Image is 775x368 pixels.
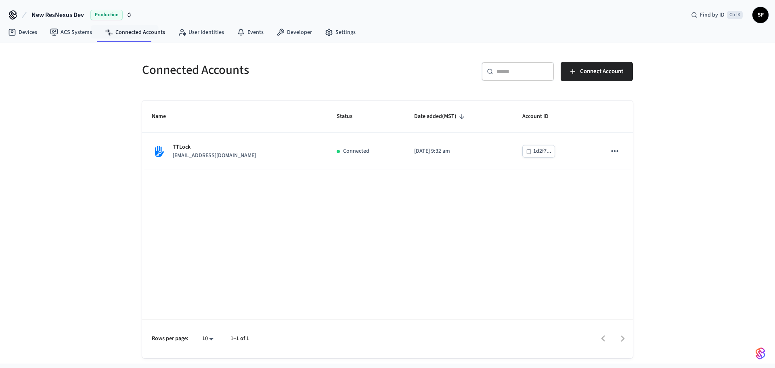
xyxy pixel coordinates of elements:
[152,334,189,343] p: Rows per page:
[727,11,743,19] span: Ctrl K
[561,62,633,81] button: Connect Account
[31,10,84,20] span: New ResNexus Dev
[318,25,362,40] a: Settings
[230,25,270,40] a: Events
[414,110,467,123] span: Date added(MST)
[580,66,623,77] span: Connect Account
[173,151,256,160] p: [EMAIL_ADDRESS][DOMAIN_NAME]
[752,7,769,23] button: SF
[230,334,249,343] p: 1–1 of 1
[753,8,768,22] span: SF
[142,101,633,170] table: sticky table
[700,11,725,19] span: Find by ID
[98,25,172,40] a: Connected Accounts
[142,62,383,78] h5: Connected Accounts
[172,25,230,40] a: User Identities
[685,8,749,22] div: Find by IDCtrl K
[173,143,256,151] p: TTLock
[337,110,363,123] span: Status
[533,146,551,156] div: 1d2f7...
[270,25,318,40] a: Developer
[756,347,765,360] img: SeamLogoGradient.69752ec5.svg
[2,25,44,40] a: Devices
[152,144,166,159] img: TTLock Logo, Square
[522,145,555,158] button: 1d2f7...
[414,147,503,156] p: [DATE] 9:32 am
[152,110,176,123] span: Name
[90,10,123,20] span: Production
[343,147,369,156] p: Connected
[522,110,559,123] span: Account ID
[44,25,98,40] a: ACS Systems
[198,333,218,345] div: 10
